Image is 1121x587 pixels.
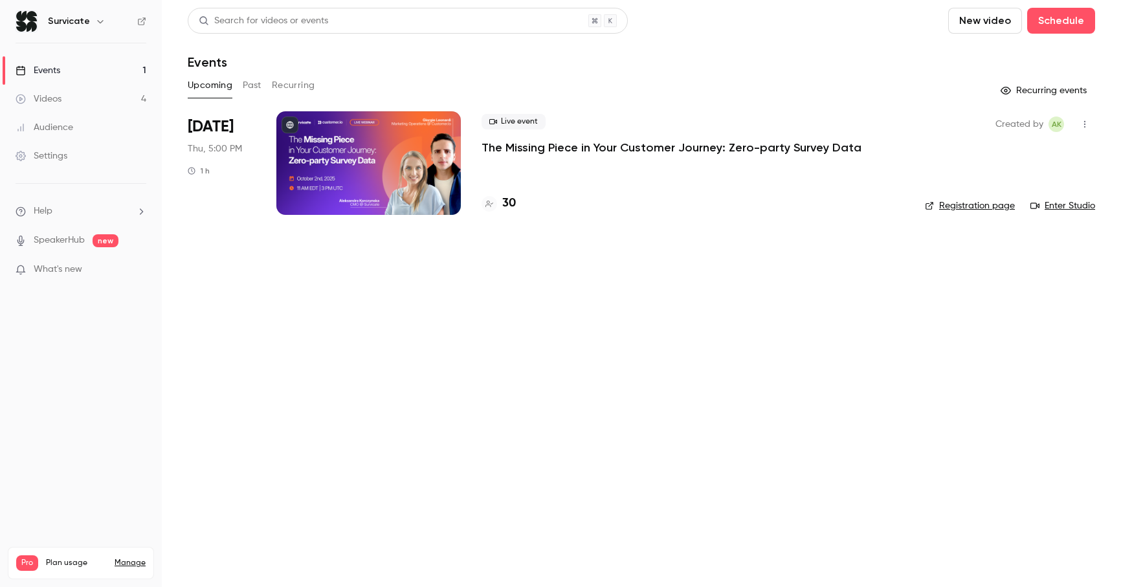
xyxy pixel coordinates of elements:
span: AK [1052,116,1061,132]
div: Audience [16,121,73,134]
span: Pro [16,555,38,571]
span: [DATE] [188,116,234,137]
span: Created by [995,116,1043,132]
button: New video [948,8,1022,34]
a: Manage [115,558,146,568]
iframe: Noticeable Trigger [131,264,146,276]
a: Registration page [925,199,1015,212]
h4: 30 [502,195,516,212]
div: Videos [16,93,61,105]
span: Help [34,205,52,218]
a: 30 [482,195,516,212]
button: Past [243,75,261,96]
h1: Events [188,54,227,70]
span: Thu, 5:00 PM [188,142,242,155]
a: SpeakerHub [34,234,85,247]
button: Upcoming [188,75,232,96]
div: Oct 2 Thu, 11:00 AM (America/New York) [188,111,256,215]
button: Recurring events [995,80,1095,101]
img: Survicate [16,11,37,32]
div: 1 h [188,166,210,176]
li: help-dropdown-opener [16,205,146,218]
a: The Missing Piece in Your Customer Journey: Zero-party Survey Data [482,140,861,155]
span: Live event [482,114,546,129]
span: new [93,234,118,247]
span: Aleksandra Korczyńska [1049,116,1064,132]
h6: Survicate [48,15,90,28]
a: Enter Studio [1030,199,1095,212]
span: What's new [34,263,82,276]
div: Search for videos or events [199,14,328,28]
button: Recurring [272,75,315,96]
button: Schedule [1027,8,1095,34]
div: Settings [16,150,67,162]
span: Plan usage [46,558,107,568]
div: Events [16,64,60,77]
